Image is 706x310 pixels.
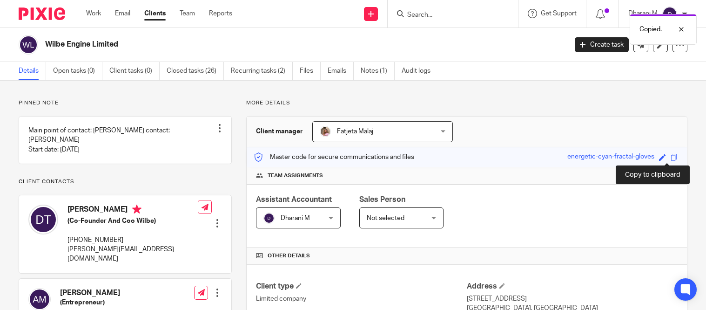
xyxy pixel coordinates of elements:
h3: Client manager [256,127,303,136]
h4: [PERSON_NAME] [67,205,198,216]
i: Primary [132,205,141,214]
span: Sales Person [359,196,405,203]
span: Dharani M [281,215,310,221]
p: [PHONE_NUMBER] [67,235,198,245]
a: Open tasks (0) [53,62,102,80]
h5: (Co-Founder And Coo Wilbe) [67,216,198,226]
p: Pinned note [19,99,232,107]
a: Audit logs [402,62,437,80]
span: Fatjeta Malaj [337,128,373,135]
a: Work [86,9,101,18]
p: Copied. [639,25,662,34]
a: Closed tasks (26) [167,62,224,80]
span: Not selected [367,215,404,221]
img: svg%3E [28,205,58,234]
span: Assistant Accountant [256,196,332,203]
h5: (Entrepreneur) [60,298,166,307]
h4: Client type [256,282,467,291]
a: Team [180,9,195,18]
p: Client contacts [19,178,232,186]
a: Files [300,62,321,80]
p: [PERSON_NAME][EMAIL_ADDRESS][DOMAIN_NAME] [67,245,198,264]
img: Pixie [19,7,65,20]
p: More details [246,99,687,107]
a: Notes (1) [361,62,395,80]
p: Master code for secure communications and files [254,152,414,162]
a: Details [19,62,46,80]
img: svg%3E [263,213,275,224]
span: Team assignments [268,172,323,179]
a: Email [115,9,130,18]
a: Create task [575,37,629,52]
a: Clients [144,9,166,18]
p: Limited company [256,294,467,303]
a: Reports [209,9,232,18]
span: Other details [268,252,310,260]
h4: Address [467,282,678,291]
img: MicrosoftTeams-image%20(5).png [320,126,331,137]
a: Recurring tasks (2) [231,62,293,80]
img: svg%3E [19,35,38,55]
h2: Wilbe Engine Limited [45,40,457,49]
div: energetic-cyan-fractal-gloves [567,152,654,163]
a: Emails [328,62,354,80]
p: [STREET_ADDRESS] [467,294,678,303]
img: svg%3E [662,7,677,21]
h4: [PERSON_NAME] [60,288,166,298]
a: Client tasks (0) [109,62,160,80]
